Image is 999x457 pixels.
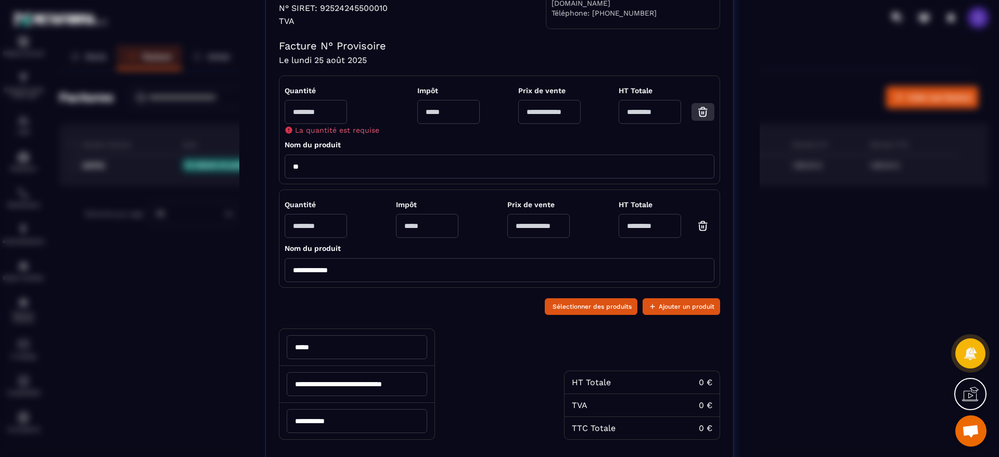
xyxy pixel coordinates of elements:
[507,200,570,209] span: Prix de vente
[285,200,347,209] span: Quantité
[619,200,714,209] span: HT Totale
[553,301,632,312] span: Sélectionner des produits
[285,141,341,149] span: Nom du produit
[643,298,720,315] button: Ajouter un produit
[572,377,611,387] div: HT Totale
[619,86,714,95] span: HT Totale
[518,86,581,95] span: Prix de vente
[295,126,379,134] span: La quantité est requise
[699,377,712,387] div: 0 €
[285,244,341,252] span: Nom du produit
[955,415,987,447] a: Ouvrir le chat
[279,55,720,65] h4: Le lundi 25 août 2025
[699,400,712,410] div: 0 €
[659,301,714,312] span: Ajouter un produit
[417,86,480,95] span: Impôt
[572,400,587,410] div: TVA
[396,200,458,209] span: Impôt
[545,298,637,315] button: Sélectionner des produits
[285,86,379,95] span: Quantité
[552,9,714,17] p: Téléphone: [PHONE_NUMBER]
[572,423,616,433] div: TTC Totale
[279,3,399,13] p: N° SIRET: 92524245500010
[279,16,399,26] p: TVA
[699,423,712,433] div: 0 €
[279,40,720,52] h4: Facture N° Provisoire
